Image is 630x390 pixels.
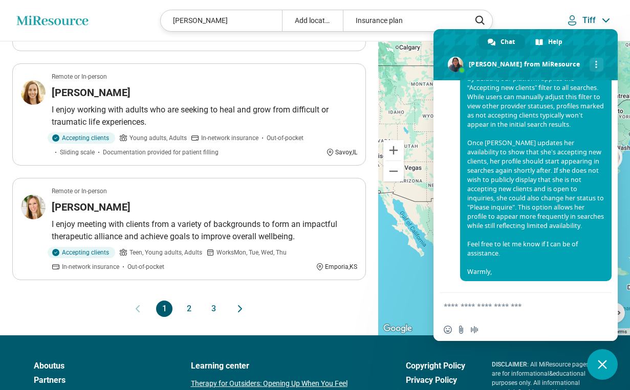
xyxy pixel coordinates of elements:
[52,104,357,128] p: I enjoy working with adults who are seeking to heal and grow from difficult or traumatic life exp...
[501,34,515,50] span: Chat
[129,248,202,257] span: Teen, Young adults, Adults
[444,326,452,334] span: Insert an emoji
[52,218,357,243] p: I enjoy meeting with clients from a variety of backgrounds to form an impactful therapeutic allia...
[582,15,596,26] p: Tiff
[479,34,525,50] div: Chat
[52,200,131,214] h3: [PERSON_NAME]
[613,329,627,334] a: Terms (opens in new tab)
[406,374,465,386] a: Privacy Policy
[205,301,222,317] button: 3
[587,349,618,380] div: Close chat
[52,72,107,81] p: Remote or In-person
[383,140,404,160] button: Zoom in
[52,187,107,196] p: Remote or In-person
[34,360,164,372] a: Aboutus
[132,301,144,317] button: Previous page
[156,301,172,317] button: 1
[383,161,404,181] button: Zoom out
[52,85,131,100] h3: [PERSON_NAME]
[590,58,603,72] div: More channels
[48,132,115,144] div: Accepting clients
[62,262,119,271] span: In-network insurance
[343,10,464,31] div: Insurance plan
[103,148,219,157] span: Documentation provided for patient filling
[216,248,287,257] span: Works Mon, Tue, Wed, Thu
[548,34,562,50] span: Help
[129,133,187,143] span: Young adults, Adults
[267,133,303,143] span: Out-of-pocket
[444,302,585,311] textarea: Compose your message...
[181,301,197,317] button: 2
[191,360,379,372] a: Learning center
[492,361,527,368] span: DISCLAIMER
[381,322,415,335] img: Google
[127,262,164,271] span: Out-of-pocket
[316,262,357,271] div: Emporia , KS
[48,247,115,258] div: Accepting clients
[406,360,465,372] a: Copyright Policy
[60,148,95,157] span: Sliding scale
[234,301,246,317] button: Next page
[526,34,573,50] div: Help
[282,10,343,31] div: Add location
[326,148,357,157] div: Savoy , IL
[381,322,415,335] a: Open this area in Google Maps (opens a new window)
[470,326,479,334] span: Audio message
[161,10,282,31] div: [PERSON_NAME]
[201,133,258,143] span: In-network insurance
[457,326,465,334] span: Send a file
[34,374,164,386] a: Partners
